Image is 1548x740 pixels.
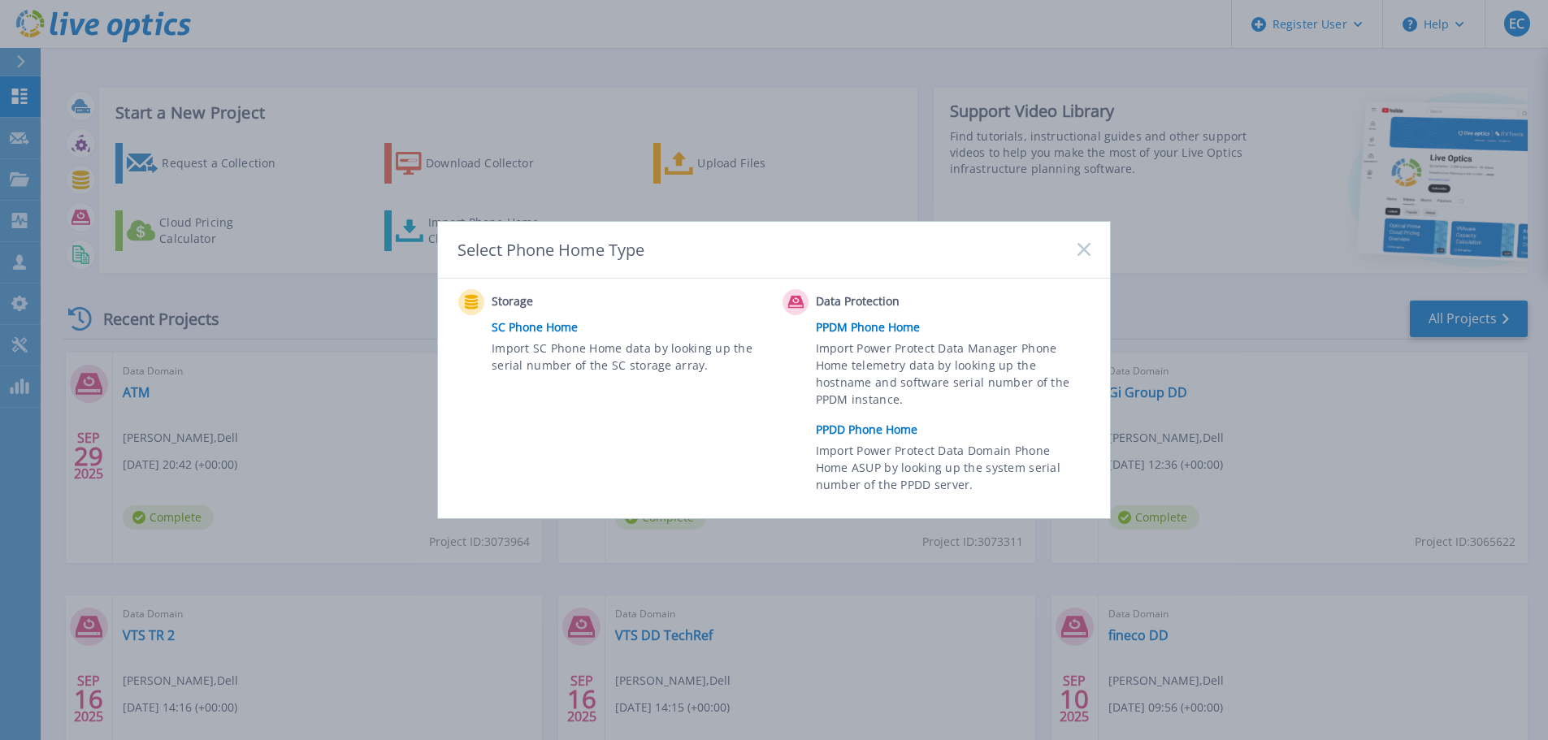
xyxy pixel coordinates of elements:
[492,292,653,312] span: Storage
[816,442,1086,498] span: Import Power Protect Data Domain Phone Home ASUP by looking up the system serial number of the PP...
[457,239,646,261] div: Select Phone Home Type
[816,418,1099,442] a: PPDD Phone Home
[816,315,1099,340] a: PPDM Phone Home
[492,340,762,377] span: Import SC Phone Home data by looking up the serial number of the SC storage array.
[492,315,774,340] a: SC Phone Home
[816,292,978,312] span: Data Protection
[816,340,1086,414] span: Import Power Protect Data Manager Phone Home telemetry data by looking up the hostname and softwa...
